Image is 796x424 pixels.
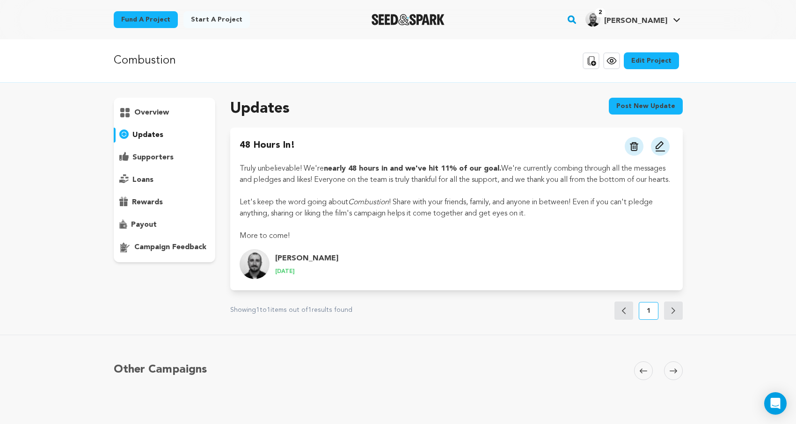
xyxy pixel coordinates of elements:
[134,107,169,118] p: overview
[240,163,673,186] p: Truly unbelievable! We're We're currently combing through all the messages and pledges and likes!...
[275,268,338,275] p: [DATE]
[372,14,445,25] a: Seed&Spark Homepage
[584,10,682,27] a: Andrew J.'s Profile
[230,302,352,320] p: Showing to items out of results found
[114,361,207,378] h5: Other Campaigns
[114,172,216,187] button: loans
[604,17,667,25] span: [PERSON_NAME]
[609,98,683,115] button: Post new update
[114,195,216,210] button: rewards
[324,165,501,172] strong: nearly 48 hours in and we've hit 11% of our goal.
[230,98,290,120] h2: Updates
[183,11,250,28] a: Start a project
[630,142,638,151] img: trash.svg
[585,12,600,27] img: 096d4fc91bba3b4a.jpg
[267,307,270,313] span: 1
[114,217,216,232] button: payout
[308,307,312,313] span: 1
[584,10,682,29] span: Andrew J.'s Profile
[114,150,216,165] button: supporters
[240,249,270,279] img: 096d4fc91bba3b4a.jpg
[585,12,667,27] div: Andrew J.'s Profile
[240,197,673,219] p: Let's keep the word going about ! Share with your friends, family, and anyone in between! Even if...
[624,52,679,69] a: Edit Project
[595,8,606,17] span: 2
[132,152,174,163] p: supporters
[132,197,163,208] p: rewards
[114,240,216,255] button: campaign feedback
[348,199,389,206] em: Combustion
[131,219,157,230] p: payout
[647,306,650,316] span: 1
[240,249,673,279] a: update.author.name Profile
[132,174,153,186] p: loans
[639,302,658,320] button: 1
[114,11,178,28] a: Fund a project
[372,14,445,25] img: Seed&Spark Logo Dark Mode
[655,141,666,152] img: pencil.svg
[132,129,163,141] p: updates
[114,128,216,143] button: updates
[256,307,260,313] span: 1
[114,105,216,120] button: overview
[240,230,673,242] p: More to come!
[275,253,338,264] h4: [PERSON_NAME]
[114,52,176,69] p: Combustion
[134,242,206,253] p: campaign feedback
[240,139,295,156] h4: 48 Hours In!
[764,392,787,415] div: Open Intercom Messenger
